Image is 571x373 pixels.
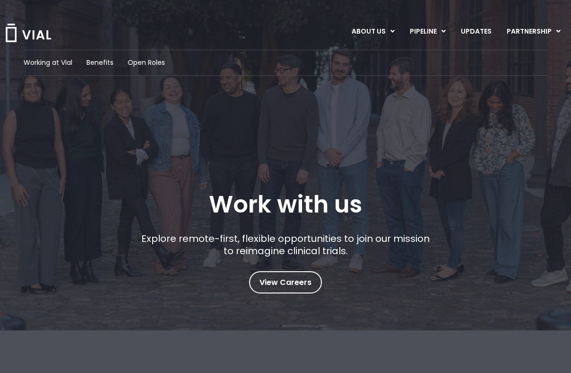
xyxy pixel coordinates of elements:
[87,58,113,68] a: Benefits
[260,276,311,289] span: View Careers
[128,58,165,68] a: Open Roles
[402,24,453,40] a: PIPELINEMenu Toggle
[5,24,52,42] img: Vial Logo
[24,58,72,68] a: Working at Vial
[453,24,499,40] a: UPDATES
[209,191,362,218] h1: Work with us
[344,24,402,40] a: ABOUT USMenu Toggle
[138,232,433,257] p: Explore remote-first, flexible opportunities to join our mission to reimagine clinical trials.
[249,271,322,293] a: View Careers
[499,24,568,40] a: PARTNERSHIPMenu Toggle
